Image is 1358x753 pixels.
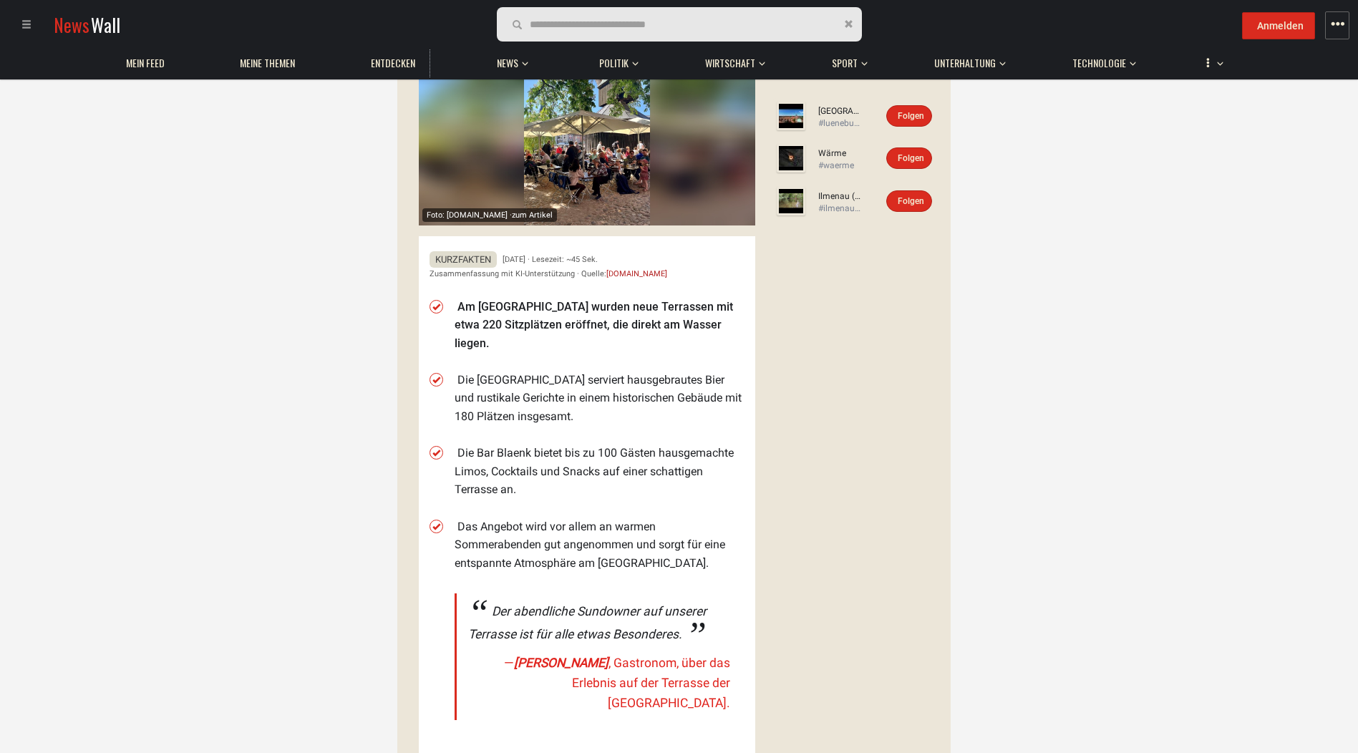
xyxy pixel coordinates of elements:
[825,43,868,77] button: Sport
[934,57,996,69] span: Unterhaltung
[490,43,533,77] button: News
[468,601,730,646] div: Der abendliche Sundowner auf unserer Terrasse ist für alle etwas Besonderes.
[698,49,762,77] a: Wirtschaft
[126,57,165,69] span: Mein Feed
[592,49,636,77] a: Politik
[91,11,120,38] span: Wall
[371,57,415,69] span: Entdecken
[455,371,745,426] li: Die [GEOGRAPHIC_DATA] serviert hausgebrautes Bier und rustikale Gerichte in einem historischen Ge...
[1257,20,1304,31] span: Anmelden
[468,653,730,713] cite: — , Gastronom, über das Erlebnis auf der Terrasse der [GEOGRAPHIC_DATA].
[705,57,755,69] span: Wirtschaft
[777,102,805,130] img: Profilbild von Lüneburg
[898,196,924,206] span: Folgen
[512,210,553,220] span: zum Artikel
[818,117,861,130] div: #lueneburg
[818,147,861,160] a: Wärme
[1065,49,1133,77] a: Technologie
[599,57,629,69] span: Politik
[1072,57,1126,69] span: Technologie
[927,49,1003,77] a: Unterhaltung
[419,37,755,226] a: Foto: [DOMAIN_NAME] ·zum Artikel
[455,298,745,353] li: Am [GEOGRAPHIC_DATA] wurden neue Terrassen mit etwa 220 Sitzplätzen eröffnet, die direkt am Wasse...
[240,57,295,69] span: Meine Themen
[777,144,805,173] img: Profilbild von Wärme
[898,111,924,121] span: Folgen
[497,57,518,69] span: News
[514,656,608,670] span: [PERSON_NAME]
[490,49,525,77] a: News
[455,518,745,573] li: Das Angebot wird vor allem an warmen Sommerabenden gut angenommen und sorgt für eine entspannte A...
[825,49,865,77] a: Sport
[832,57,858,69] span: Sport
[898,153,924,163] span: Folgen
[455,444,745,499] li: Die Bar Blaenk bietet bis zu 100 Gästen hausgemachte Limos, Cocktails und Snacks auf einer schatt...
[592,43,639,77] button: Politik
[430,251,497,268] span: Kurzfakten
[54,11,120,38] a: NewsWall
[777,187,805,215] img: Profilbild von Ilmenau (Fluss)
[1242,12,1315,39] button: Anmelden
[430,253,745,280] div: [DATE] · Lesezeit: ~45 Sek. Zusammenfassung mit KI-Unterstützung · Quelle:
[698,43,765,77] button: Wirtschaft
[422,208,557,222] div: Foto: [DOMAIN_NAME] ·
[419,37,755,226] img: Vorschaubild von abendblatt.de
[927,43,1006,77] button: Unterhaltung
[1065,43,1136,77] button: Technologie
[818,203,861,215] div: #ilmenau-fluss
[818,190,861,203] a: Ilmenau (Fluss)
[818,105,861,117] a: [GEOGRAPHIC_DATA]
[606,269,667,278] a: [DOMAIN_NAME]
[54,11,89,38] span: News
[818,160,861,172] div: #waerme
